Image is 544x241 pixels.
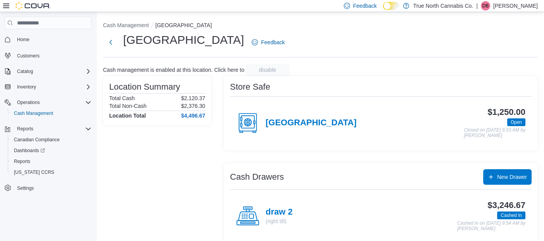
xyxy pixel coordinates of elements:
h3: $1,250.00 [487,107,525,117]
span: Cashed In [501,212,522,219]
h4: $4,496.67 [181,113,205,119]
p: Cash management is enabled at this location. Click here to [103,67,244,73]
p: | [476,1,478,10]
span: New Drawer [497,173,527,181]
span: [US_STATE] CCRS [14,169,54,175]
span: Settings [17,185,34,191]
span: Reports [14,124,91,134]
span: Dashboards [11,146,91,155]
div: Devin Bedard [481,1,490,10]
h3: $3,246.67 [487,201,525,210]
span: Open [511,119,522,126]
button: Reports [8,156,94,167]
span: Inventory [17,84,36,90]
button: Operations [2,97,94,108]
button: disable [246,64,289,76]
span: Home [14,35,91,44]
span: Washington CCRS [11,168,91,177]
button: Next [103,35,118,50]
h3: Location Summary [109,82,180,92]
h6: Total Non-Cash [109,103,147,109]
h4: [GEOGRAPHIC_DATA] [266,118,357,128]
button: Home [2,34,94,45]
p: [PERSON_NAME] [493,1,538,10]
span: Reports [14,158,30,165]
a: Customers [14,51,43,61]
nav: An example of EuiBreadcrumbs [103,21,538,31]
a: Feedback [249,35,288,50]
span: Home [17,36,29,43]
span: Canadian Compliance [14,137,60,143]
a: Dashboards [11,146,48,155]
span: Canadian Compliance [11,135,91,144]
p: Closed on [DATE] 9:53 AM by [PERSON_NAME] [464,128,525,138]
button: Canadian Compliance [8,134,94,145]
a: Reports [11,157,33,166]
span: Settings [14,183,91,193]
h3: Cash Drawers [230,172,284,182]
span: Feedback [353,2,377,10]
nav: Complex example [5,31,91,214]
span: Reports [17,126,33,132]
span: Cashed In [497,212,525,219]
span: Customers [17,53,39,59]
h4: Location Total [109,113,146,119]
a: Settings [14,184,37,193]
button: Customers [2,50,94,61]
span: Customers [14,50,91,60]
button: [GEOGRAPHIC_DATA] [155,22,212,28]
input: Dark Mode [383,2,399,10]
p: Cashed In on [DATE] 9:54 AM by [PERSON_NAME] [457,221,525,231]
h1: [GEOGRAPHIC_DATA] [123,32,244,48]
span: Catalog [17,68,33,75]
span: Feedback [261,38,285,46]
a: [US_STATE] CCRS [11,168,57,177]
span: Operations [14,98,91,107]
button: Catalog [14,67,36,76]
a: Cash Management [11,109,56,118]
span: disable [259,66,276,74]
img: Cova [15,2,50,10]
span: Reports [11,157,91,166]
p: True North Cannabis Co. [413,1,473,10]
span: Cash Management [14,110,53,116]
button: New Drawer [483,169,532,185]
span: Catalog [14,67,91,76]
a: Home [14,35,33,44]
p: $2,120.37 [181,95,205,101]
button: Reports [14,124,36,134]
button: Reports [2,123,94,134]
span: Inventory [14,82,91,92]
button: Cash Management [8,108,94,119]
span: Open [507,118,525,126]
h6: Total Cash [109,95,135,101]
h4: draw 2 [266,207,293,217]
span: Dashboards [14,147,45,154]
h3: Store Safe [230,82,270,92]
span: Operations [17,99,40,106]
span: Cash Management [11,109,91,118]
a: Dashboards [8,145,94,156]
button: Inventory [2,81,94,92]
a: Canadian Compliance [11,135,63,144]
span: DB [482,1,489,10]
button: Inventory [14,82,39,92]
button: Catalog [2,66,94,77]
p: (right till) [266,217,293,225]
button: Operations [14,98,43,107]
button: Cash Management [103,22,149,28]
button: [US_STATE] CCRS [8,167,94,178]
button: Settings [2,182,94,194]
p: $2,376.30 [181,103,205,109]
